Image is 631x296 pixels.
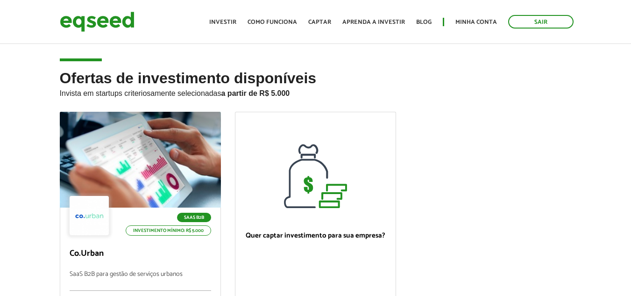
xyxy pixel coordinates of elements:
[245,231,386,240] p: Quer captar investimento para sua empresa?
[60,70,572,112] h2: Ofertas de investimento disponíveis
[342,19,405,25] a: Aprenda a investir
[416,19,432,25] a: Blog
[70,271,211,291] p: SaaS B2B para gestão de serviços urbanos
[248,19,297,25] a: Como funciona
[308,19,331,25] a: Captar
[508,15,574,29] a: Sair
[177,213,211,222] p: SaaS B2B
[60,87,572,98] p: Invista em startups criteriosamente selecionadas
[455,19,497,25] a: Minha conta
[209,19,236,25] a: Investir
[60,9,135,34] img: EqSeed
[70,249,211,259] p: Co.Urban
[221,89,290,97] strong: a partir de R$ 5.000
[126,225,211,236] p: Investimento mínimo: R$ 5.000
